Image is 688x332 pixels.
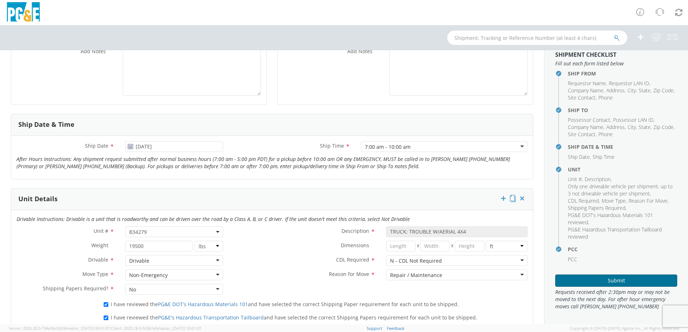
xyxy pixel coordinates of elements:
[125,226,223,237] span: B34279
[386,241,416,252] input: Length
[91,242,108,249] span: Weight
[568,153,590,160] span: Ship Date
[585,176,611,183] span: Description
[628,124,637,131] li: ,
[653,87,674,94] span: Zip Code
[628,87,636,94] span: City
[129,272,168,279] div: Non-Emergency
[85,142,108,149] span: Ship Date
[639,87,651,94] span: State
[568,246,677,252] h4: PCC
[568,212,653,226] span: PG&E DOT's Hazardous Materials 101 reviewed
[568,204,625,211] span: Shipping Papers Required
[347,48,372,55] span: Add Notes
[568,204,626,212] li: ,
[66,326,110,331] span: master, [DATE] 09:51:07
[568,153,591,161] li: ,
[606,124,625,130] span: Address
[555,51,616,59] strong: Shipment Checklist
[416,241,421,252] span: X
[555,60,677,67] span: Fill out each form listed below
[606,87,626,94] li: ,
[613,116,653,123] span: Possessor LAN ID
[602,197,626,204] span: Move Type
[365,143,411,151] div: 7:00 am - 10:00 am
[5,2,41,23] img: pge-logo-06675f144f4cfa6a6814.png
[82,271,108,277] span: Move Type
[568,124,603,130] span: Company Name
[129,229,219,235] span: B34279
[17,216,410,222] i: Drivable Instructions: Drivable is a unit that is roadworthy and can be driven over the road by a...
[568,87,603,94] span: Company Name
[450,241,455,252] span: X
[606,87,625,94] span: Address
[157,326,201,331] span: master, [DATE] 10:01:07
[653,124,675,131] li: ,
[111,314,477,321] span: I have reviewed the and have selected the correct Shipping Papers requirement for each unit to be...
[628,124,636,130] span: City
[18,195,58,203] h3: Unit Details
[609,80,649,87] span: Requestor LAN ID
[367,326,382,331] a: Support
[111,301,459,308] span: I have reviewed the and have selected the correct Shipping Paper requirement for each unit to be ...
[568,197,599,204] span: CDL Required
[639,124,652,131] li: ,
[629,197,667,204] span: Reason For Move
[568,197,600,204] li: ,
[568,80,607,87] li: ,
[568,94,596,101] span: Site Contact
[568,226,662,240] span: PG&E Hazardous Transportation Tailboard reviewed
[568,176,583,183] li: ,
[568,256,577,263] span: PCC
[568,116,611,124] li: ,
[653,87,675,94] li: ,
[336,256,369,263] span: CDL Required
[568,167,677,172] h4: Unit
[129,286,136,293] div: No
[653,124,674,130] span: Zip Code
[320,142,344,149] span: Ship Time
[568,131,597,138] li: ,
[568,94,597,101] li: ,
[111,326,201,331] span: Client: 2025.18.0-fd567a5
[387,326,404,331] a: Feedback
[602,197,627,204] li: ,
[606,124,626,131] li: ,
[598,94,613,101] span: Phone
[341,242,369,249] span: Dimensions
[568,183,675,197] li: ,
[18,121,74,128] h3: Ship Date & Time
[609,80,650,87] li: ,
[568,71,677,76] h4: Ship From
[17,156,510,170] i: After Hours Instructions: Any shipment request submitted after normal business hours (7:00 am - 5...
[568,124,605,131] li: ,
[43,285,108,292] span: Shipping Papers Required?
[568,87,605,94] li: ,
[568,144,677,149] h4: Ship Date & Time
[598,131,613,138] span: Phone
[613,116,655,124] li: ,
[568,176,582,183] span: Unit #
[629,197,669,204] li: ,
[341,227,369,234] span: Description
[568,116,610,123] span: Possessor Contact
[104,315,108,320] input: I have reviewed thePG&E's Hazardous Transportation Tailboardand have selected the correct Shippin...
[639,124,651,130] span: State
[129,257,149,264] div: Drivable
[568,183,673,197] span: Only one driveable vehicle per shipment, up to 3 not driveable vehicle per shipment
[455,241,484,252] input: Height
[9,326,110,331] span: Server: 2025.20.0-734e5bc92d9
[158,301,248,308] a: PG&E DOT's Hazardous Materials 101
[568,212,675,226] li: ,
[568,131,596,138] span: Site Contact
[88,256,108,263] span: Drivable
[568,107,677,113] h4: Ship To
[570,326,679,331] span: Copyright © [DATE]-[DATE] Agistix Inc., All Rights Reserved
[420,241,450,252] input: Width
[639,87,652,94] li: ,
[329,271,369,277] span: Reason for Move
[390,257,442,264] div: N - CDL Not Required
[94,227,108,234] span: Unit #
[158,314,264,321] a: PG&E's Hazardous Transportation Tailboard
[555,275,677,287] button: Submit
